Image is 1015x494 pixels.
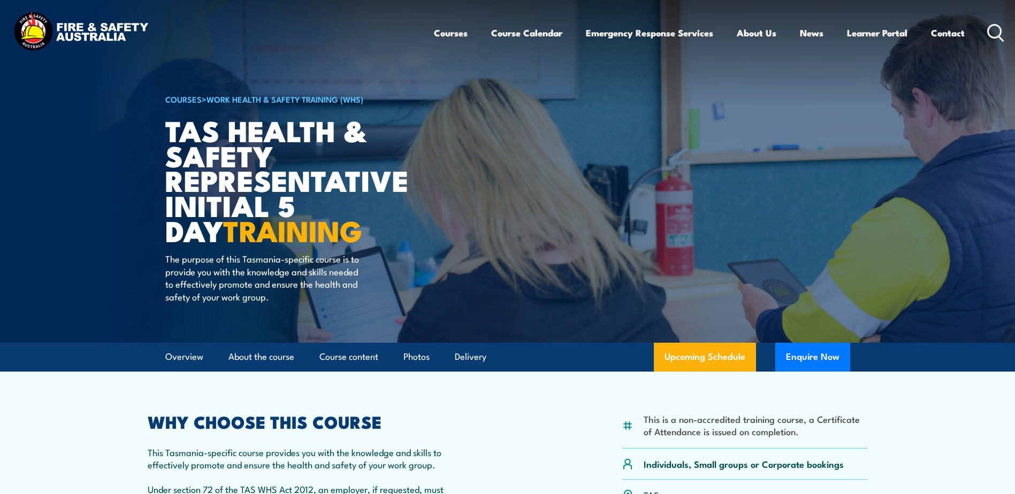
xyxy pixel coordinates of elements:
a: Contact [931,19,965,47]
a: Course Calendar [491,19,562,47]
a: Upcoming Schedule [654,343,756,372]
a: Emergency Response Services [586,19,713,47]
a: Work Health & Safety Training (WHS) [207,93,363,105]
a: Learner Portal [847,19,907,47]
li: This is a non-accredited training course, a Certificate of Attendance is issued on completion. [644,413,868,438]
p: Individuals, Small groups or Corporate bookings [644,458,844,470]
p: The purpose of this Tasmania-specific course is to provide you with the knowledge and skills need... [165,252,361,303]
a: COURSES [165,93,202,105]
a: About the course [228,343,294,371]
a: Photos [403,343,430,371]
p: This Tasmania-specific course provides you with the knowledge and skills to effectively promote a... [148,446,460,471]
a: Delivery [455,343,486,371]
a: Overview [165,343,203,371]
h6: > [165,92,430,105]
a: About Us [737,19,776,47]
a: News [800,19,823,47]
h2: WHY CHOOSE THIS COURSE [148,414,460,429]
strong: TRAINING [223,207,362,252]
a: Courses [434,19,468,47]
a: Course content [319,343,378,371]
button: Enquire Now [775,343,850,372]
h1: TAS Health & Safety Representative Initial 5 Day [165,118,430,243]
